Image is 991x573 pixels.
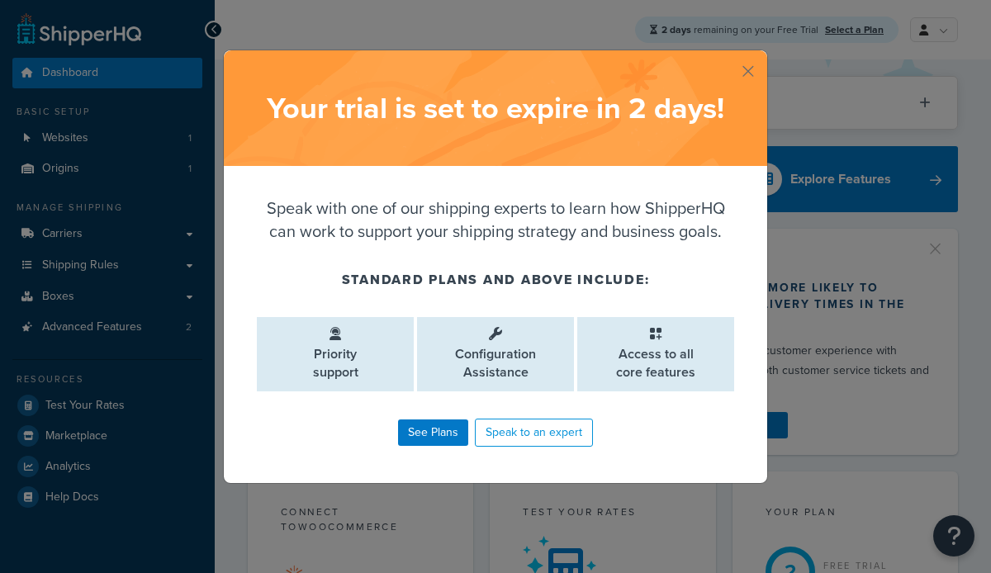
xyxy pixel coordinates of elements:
[417,317,574,391] li: Configuration Assistance
[257,270,734,290] h4: Standard plans and above include:
[577,317,734,391] li: Access to all core features
[240,92,751,125] h2: Your trial is set to expire in 2 days !
[475,419,593,447] a: Speak to an expert
[257,317,414,391] li: Priority support
[257,197,734,243] p: Speak with one of our shipping experts to learn how ShipperHQ can work to support your shipping s...
[398,419,468,446] a: See Plans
